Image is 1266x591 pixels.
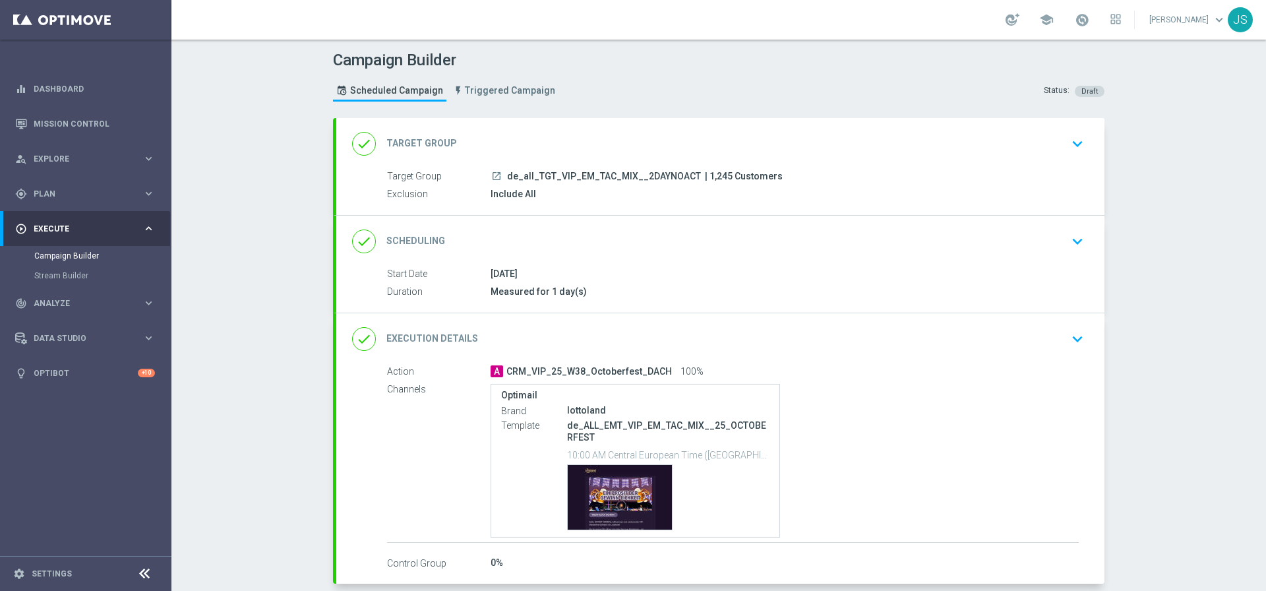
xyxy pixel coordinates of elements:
button: Data Studio keyboard_arrow_right [15,333,156,344]
span: Explore [34,155,142,163]
button: gps_fixed Plan keyboard_arrow_right [15,189,156,199]
label: Target Group [387,171,491,183]
span: Plan [34,190,142,198]
div: done Scheduling keyboard_arrow_down [352,229,1089,254]
p: 10:00 AM Central European Time ([GEOGRAPHIC_DATA]) (UTC +02:00) [567,448,769,461]
span: CRM_VIP_25_W38_Octoberfest_DACH [506,366,672,378]
i: keyboard_arrow_down [1068,134,1087,154]
label: Template [501,420,567,431]
div: Measured for 1 day(s) [491,285,1079,298]
label: Exclusion [387,189,491,201]
h2: Scheduling [386,235,445,247]
span: Triggered Campaign [465,85,555,96]
h1: Campaign Builder [333,51,562,70]
a: Settings [32,570,72,578]
button: keyboard_arrow_down [1066,327,1089,352]
i: keyboard_arrow_right [142,152,155,165]
button: keyboard_arrow_down [1066,229,1089,254]
h2: Target Group [386,137,457,150]
div: Stream Builder [34,266,170,286]
label: Optimail [501,390,769,401]
p: de_ALL_EMT_VIP_EM_TAC_MIX__25_OCTOBERFEST [567,420,769,443]
div: Dashboard [15,71,155,106]
div: lottoland [567,404,769,417]
span: Execute [34,225,142,233]
i: done [352,230,376,253]
button: person_search Explore keyboard_arrow_right [15,154,156,164]
div: Optibot [15,356,155,390]
label: Channels [387,384,491,396]
span: | 1,245 Customers [705,171,783,183]
div: Include All [491,187,1079,201]
span: 100% [680,366,704,378]
h2: Execution Details [386,332,478,345]
i: settings [13,568,25,580]
i: done [352,327,376,351]
div: done Execution Details keyboard_arrow_down [352,327,1089,352]
div: +10 [138,369,155,377]
a: Dashboard [34,71,155,106]
button: lightbulb Optibot +10 [15,368,156,379]
i: launch [491,171,502,181]
i: play_circle_outline [15,223,27,235]
div: Campaign Builder [34,246,170,266]
span: Analyze [34,299,142,307]
button: keyboard_arrow_down [1066,131,1089,156]
div: done Target Group keyboard_arrow_down [352,131,1089,156]
span: Data Studio [34,334,142,342]
a: Mission Control [34,106,155,141]
div: 0% [491,556,1079,569]
div: Status: [1044,85,1070,97]
button: equalizer Dashboard [15,84,156,94]
button: play_circle_outline Execute keyboard_arrow_right [15,224,156,234]
span: A [491,365,503,377]
i: keyboard_arrow_down [1068,329,1087,349]
i: keyboard_arrow_right [142,297,155,309]
div: Mission Control [15,106,155,141]
label: Action [387,366,491,378]
span: de_all_TGT_VIP_EM_TAC_MIX__2DAYNOACT [507,171,701,183]
a: Triggered Campaign [450,80,558,102]
label: Brand [501,405,567,417]
div: Explore [15,153,142,165]
label: Duration [387,286,491,298]
a: Scheduled Campaign [333,80,446,102]
button: Mission Control [15,119,156,129]
i: gps_fixed [15,188,27,200]
i: keyboard_arrow_right [142,222,155,235]
label: Control Group [387,557,491,569]
i: done [352,132,376,156]
a: [PERSON_NAME]keyboard_arrow_down [1148,10,1228,30]
div: JS [1228,7,1253,32]
i: keyboard_arrow_right [142,187,155,200]
i: equalizer [15,83,27,95]
i: person_search [15,153,27,165]
div: Execute [15,223,142,235]
div: Plan [15,188,142,200]
a: Optibot [34,356,138,390]
i: track_changes [15,297,27,309]
i: keyboard_arrow_down [1068,232,1087,251]
span: Draft [1081,87,1098,96]
div: Data Studio [15,332,142,344]
span: Scheduled Campaign [350,85,443,96]
span: keyboard_arrow_down [1212,13,1226,27]
i: lightbulb [15,367,27,379]
div: [DATE] [491,267,1079,280]
colored-tag: Draft [1075,85,1104,96]
i: keyboard_arrow_right [142,332,155,344]
a: Stream Builder [34,270,137,281]
span: school [1039,13,1054,27]
div: Analyze [15,297,142,309]
button: track_changes Analyze keyboard_arrow_right [15,298,156,309]
a: Campaign Builder [34,251,137,261]
label: Start Date [387,268,491,280]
